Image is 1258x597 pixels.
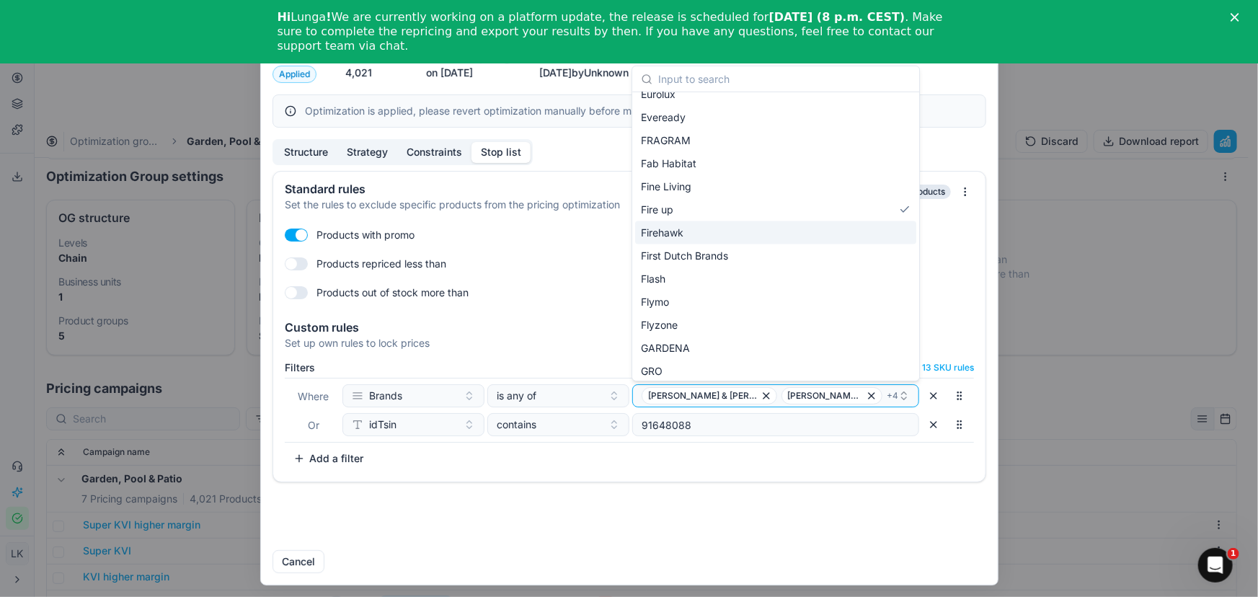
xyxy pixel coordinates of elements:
[316,228,415,242] label: Products with promo
[539,66,628,80] p: [DATE] by Unknown
[305,104,974,118] div: Optimization is applied, please revert optimization manually before making changes.
[641,110,686,125] span: Eveready
[887,390,898,402] span: + 4
[641,295,669,309] span: Flymo
[326,10,331,24] b: !
[641,249,728,263] span: First Dutch Brands
[641,226,683,240] span: Firehawk
[641,272,665,286] span: Flash
[426,66,473,79] span: on [DATE]
[641,341,690,355] span: GARDENA
[397,142,471,163] button: Constraints
[285,198,657,212] div: Set the rules to exclude specific products from the pricing optimization
[641,318,678,332] span: Flyzone
[1231,13,1245,22] div: Close
[882,362,974,373] button: Show 13 SKU rules
[471,142,531,163] button: Stop list
[648,390,758,402] span: [PERSON_NAME] & [PERSON_NAME]
[285,183,657,195] div: Standard rules
[641,180,691,194] span: Fine Living
[298,390,329,402] span: Where
[641,133,691,148] span: FRAGRAM
[497,417,536,432] span: contains
[1198,548,1233,583] iframe: Intercom live chat
[497,389,536,403] span: is any of
[369,417,397,432] span: idTsin
[641,87,675,102] span: Eurolux
[285,322,974,333] div: Custom rules
[273,550,324,573] button: Cancel
[278,10,958,53] div: Lunga We are currently working on a platform update, the release is scheduled for . Make sure to ...
[273,66,316,83] span: Applied
[632,384,919,407] button: [PERSON_NAME] & [PERSON_NAME][PERSON_NAME]-O-Chef+4
[369,389,402,403] span: Brands
[823,185,951,199] span: 13 manually locked products
[345,66,372,79] span: 4,021
[308,419,319,431] span: Or
[641,203,673,217] span: Fire up
[337,142,397,163] button: Strategy
[769,10,905,24] b: [DATE] (8 p.m. CEST)
[275,142,337,163] button: Structure
[1228,548,1239,560] span: 1
[316,286,469,300] label: Products out of stock more than
[285,336,974,350] div: Set up own rules to lock prices
[285,447,372,470] button: Add a filter
[285,363,315,373] label: Filters
[787,390,862,402] span: [PERSON_NAME]-O-Chef
[641,364,663,379] span: GRO
[316,257,446,271] label: Products repriced less than
[641,156,696,171] span: Fab Habitat
[632,92,919,381] div: Suggestions
[278,10,291,24] b: Hi
[658,64,911,93] input: Input to search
